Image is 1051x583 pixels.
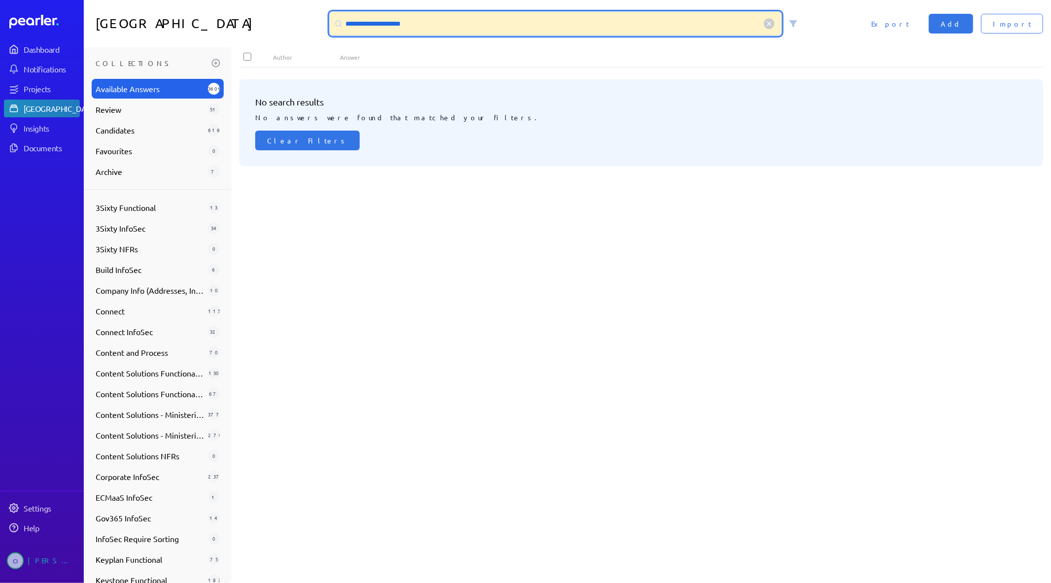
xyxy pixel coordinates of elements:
[96,264,204,275] span: Build InfoSec
[208,243,220,255] div: 0
[96,103,204,115] span: Review
[859,14,921,34] button: Export
[7,552,24,569] span: Carolina Irigoyen
[4,139,80,157] a: Documents
[96,222,204,234] span: 3Sixty InfoSec
[208,83,220,95] div: 3601
[208,145,220,157] div: 0
[24,123,79,133] div: Insights
[96,55,208,71] h3: Collections
[208,409,220,420] div: 377
[267,136,348,145] span: Clear Filters
[96,202,204,213] span: 3Sixty Functional
[941,19,961,29] span: Add
[4,519,80,537] a: Help
[24,143,79,153] div: Documents
[96,124,204,136] span: Candidates
[96,145,204,157] span: Favourites
[4,100,80,117] a: [GEOGRAPHIC_DATA]
[96,533,204,545] span: InfoSec Require Sorting
[24,64,79,74] div: Notifications
[208,166,220,177] div: 7
[4,119,80,137] a: Insights
[24,523,79,533] div: Help
[208,471,220,482] div: 237
[96,83,204,95] span: Available Answers
[208,103,220,115] div: 51
[96,243,204,255] span: 3Sixty NFRs
[208,346,220,358] div: 70
[4,499,80,517] a: Settings
[208,512,220,524] div: 14
[96,491,204,503] span: ECMaaS InfoSec
[208,326,220,338] div: 32
[96,553,204,565] span: Keyplan Functional
[208,450,220,462] div: 0
[208,553,220,565] div: 75
[96,326,204,338] span: Connect InfoSec
[208,264,220,275] div: 6
[208,429,220,441] div: 270
[9,15,80,29] a: Dashboard
[28,552,77,569] div: [PERSON_NAME]
[96,284,204,296] span: Company Info (Addresses, Insurance, etc)
[4,80,80,98] a: Projects
[208,124,220,136] div: 616
[871,19,909,29] span: Export
[96,471,204,482] span: Corporate InfoSec
[208,367,220,379] div: 130
[96,346,204,358] span: Content and Process
[24,84,79,94] div: Projects
[96,305,204,317] span: Connect
[208,222,220,234] div: 34
[4,549,80,573] a: CI[PERSON_NAME]
[96,409,204,420] span: Content Solutions - Ministerials - Functional
[24,103,97,113] div: [GEOGRAPHIC_DATA]
[208,305,220,317] div: 115
[208,491,220,503] div: 1
[208,284,220,296] div: 10
[255,108,1027,123] p: No answers were found that matched your filters.
[96,367,204,379] span: Content Solutions Functional (Review)
[96,512,204,524] span: Gov365 InfoSec
[24,44,79,54] div: Dashboard
[96,166,204,177] span: Archive
[340,53,1010,61] div: Answer
[208,533,220,545] div: 0
[4,40,80,58] a: Dashboard
[255,131,360,150] button: Clear Filters
[255,95,1027,108] h3: No search results
[96,429,204,441] span: Content Solutions - Ministerials - Non Functional
[96,388,204,400] span: Content Solutions Functional w/Images (Old _ For Review)
[929,14,973,34] button: Add
[4,60,80,78] a: Notifications
[273,53,340,61] div: Author
[208,388,220,400] div: 67
[993,19,1031,29] span: Import
[24,503,79,513] div: Settings
[981,14,1043,34] button: Import
[96,12,326,35] h1: [GEOGRAPHIC_DATA]
[208,202,220,213] div: 13
[96,450,204,462] span: Content Solutions NFRs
